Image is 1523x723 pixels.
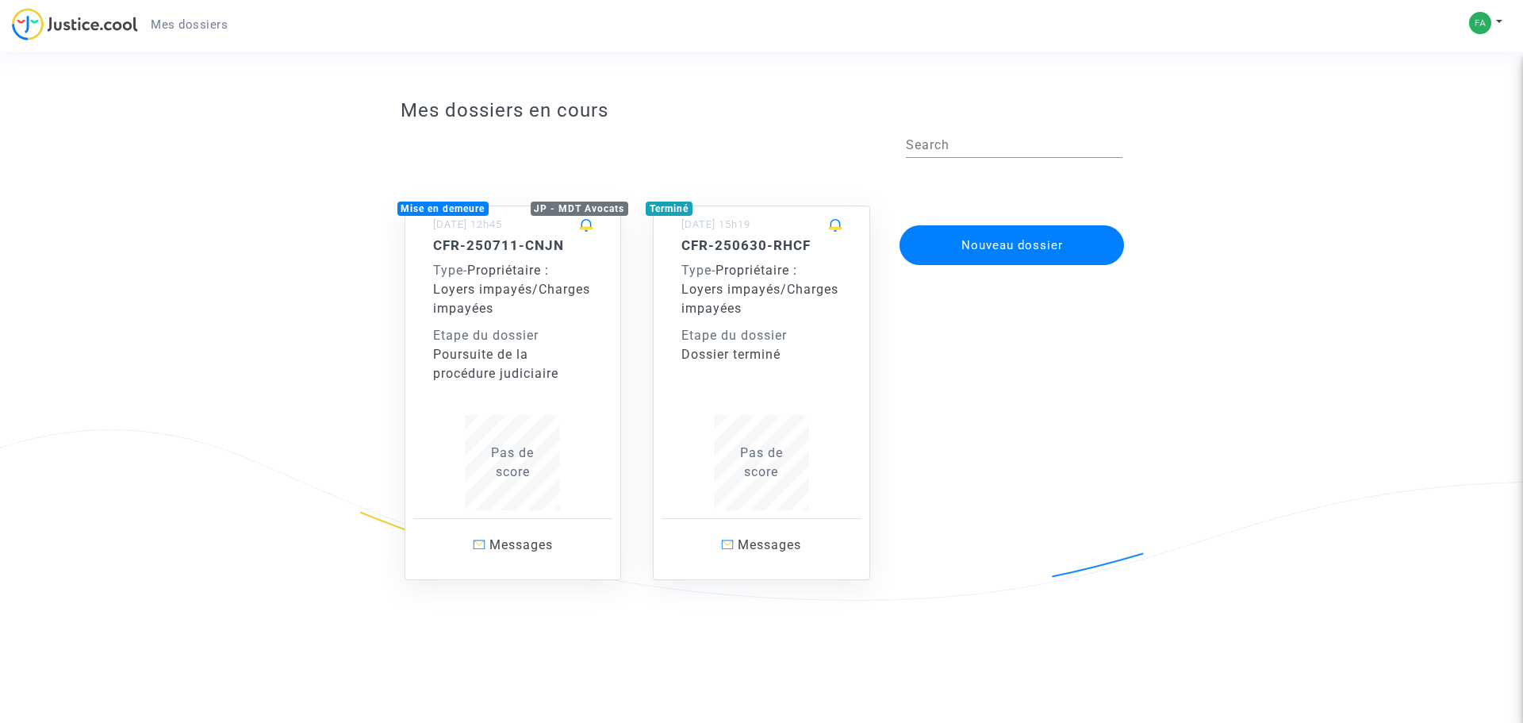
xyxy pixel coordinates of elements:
[681,263,712,278] span: Type
[681,218,750,230] small: [DATE] 15h19
[531,202,629,216] div: JP - MDT Avocats
[433,345,593,383] div: Poursuite de la procédure judiciaire
[681,263,838,316] span: Propriétaire : Loyers impayés/Charges impayées
[681,263,715,278] span: -
[681,345,842,364] div: Dossier terminé
[433,237,593,253] h5: CFR-250711-CNJN
[900,225,1125,265] button: Nouveau dossier
[740,445,783,479] span: Pas de score
[681,237,842,253] h5: CFR-250630-RHCF
[12,8,138,40] img: jc-logo.svg
[433,263,467,278] span: -
[433,263,590,316] span: Propriétaire : Loyers impayés/Charges impayées
[1469,12,1491,34] img: c211c668aa3dc9cf54e08d1c3d4932c1
[681,326,842,345] div: Etape du dossier
[433,326,593,345] div: Etape du dossier
[401,99,1123,122] h3: Mes dossiers en cours
[151,17,228,32] span: Mes dossiers
[491,445,534,479] span: Pas de score
[413,518,613,571] a: Messages
[138,13,240,37] a: Mes dossiers
[738,537,801,552] span: Messages
[389,174,638,580] a: Mise en demeureJP - MDT Avocats[DATE] 12h45CFR-250711-CNJNType-Propriétaire : Loyers impayés/Char...
[646,202,692,216] div: Terminé
[898,215,1126,230] a: Nouveau dossier
[637,174,886,580] a: Terminé[DATE] 15h19CFR-250630-RHCFType-Propriétaire : Loyers impayés/Charges impayéesEtape du dos...
[489,537,553,552] span: Messages
[397,202,489,216] div: Mise en demeure
[662,518,861,571] a: Messages
[433,218,502,230] small: [DATE] 12h45
[433,263,463,278] span: Type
